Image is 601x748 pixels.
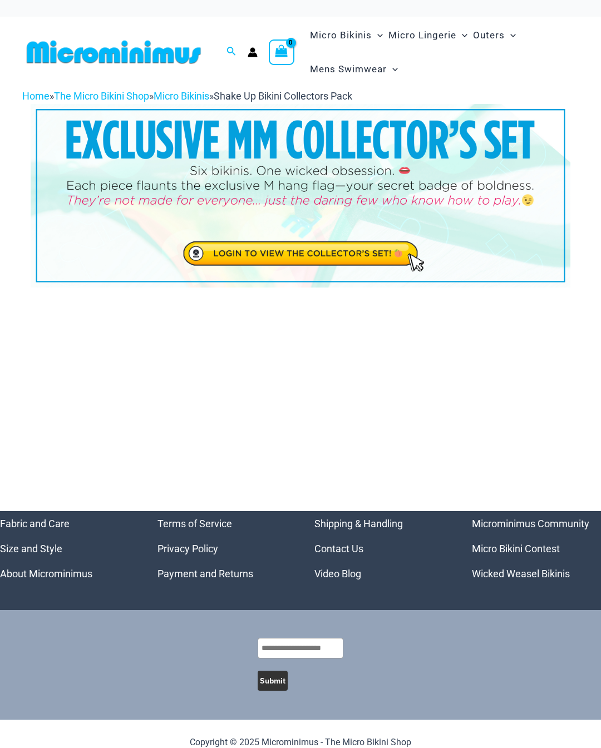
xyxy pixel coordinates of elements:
[157,543,218,554] a: Privacy Policy
[310,21,372,49] span: Micro Bikinis
[470,18,519,52] a: OutersMenu ToggleMenu Toggle
[314,518,403,529] a: Shipping & Handling
[314,568,361,579] a: Video Blog
[157,511,287,586] nav: Menu
[22,90,352,102] span: » » »
[472,568,570,579] a: Wicked Weasel Bikinis
[472,543,560,554] a: Micro Bikini Contest
[54,90,149,102] a: The Micro Bikini Shop
[388,21,456,49] span: Micro Lingerie
[248,47,258,57] a: Account icon link
[157,511,287,586] aside: Footer Widget 2
[306,17,579,88] nav: Site Navigation
[214,90,352,102] span: Shake Up Bikini Collectors Pack
[473,21,505,49] span: Outers
[372,21,383,49] span: Menu Toggle
[314,511,444,586] aside: Footer Widget 3
[307,52,401,86] a: Mens SwimwearMenu ToggleMenu Toggle
[310,55,387,83] span: Mens Swimwear
[157,568,253,579] a: Payment and Returns
[314,543,363,554] a: Contact Us
[314,511,444,586] nav: Menu
[31,104,570,288] img: Exclusive Collector's Drop Bikini
[258,671,288,691] button: Submit
[472,518,589,529] a: Microminimus Community
[269,39,294,65] a: View Shopping Cart, empty
[157,518,232,529] a: Terms of Service
[387,55,398,83] span: Menu Toggle
[307,18,386,52] a: Micro BikinisMenu ToggleMenu Toggle
[386,18,470,52] a: Micro LingerieMenu ToggleMenu Toggle
[226,45,237,59] a: Search icon link
[456,21,467,49] span: Menu Toggle
[22,39,205,65] img: MM SHOP LOGO FLAT
[505,21,516,49] span: Menu Toggle
[22,90,50,102] a: Home
[154,90,209,102] a: Micro Bikinis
